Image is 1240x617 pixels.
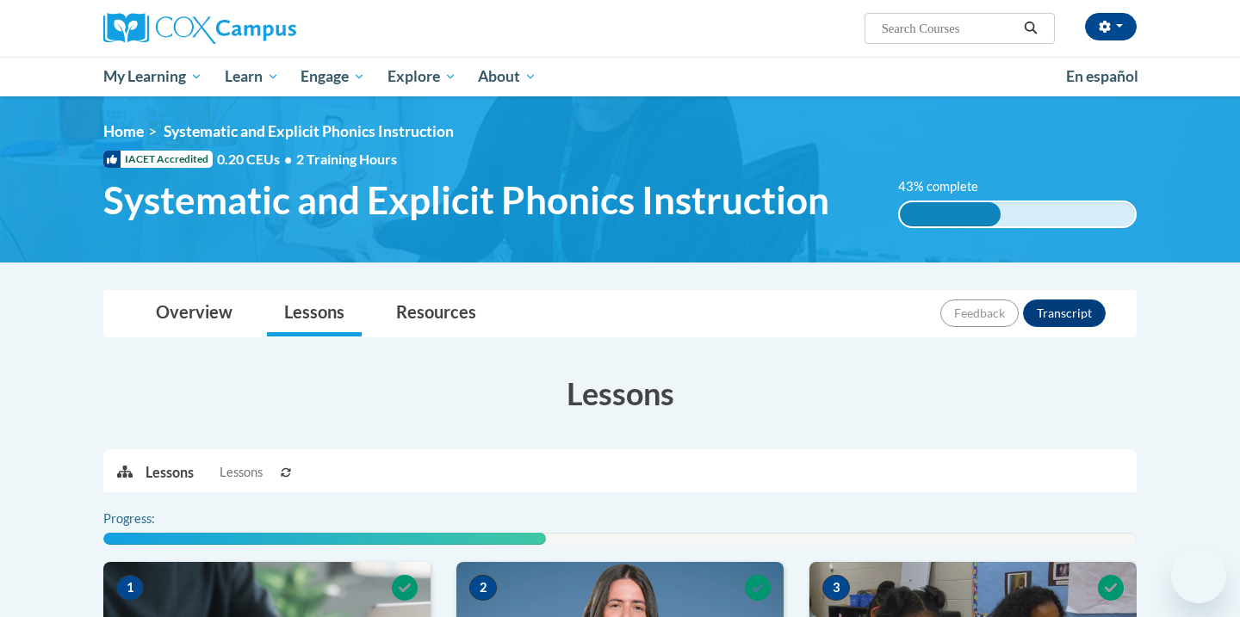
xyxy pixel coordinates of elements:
[1085,13,1137,40] button: Account Settings
[478,66,536,87] span: About
[77,57,1162,96] div: Main menu
[139,291,250,336] a: Overview
[376,57,468,96] a: Explore
[301,66,365,87] span: Engage
[900,202,1001,226] div: 43% complete
[103,151,213,168] span: IACET Accredited
[1023,299,1106,327] button: Transcript
[103,13,431,44] a: Cox Campus
[103,509,202,528] label: Progress:
[296,151,397,167] span: 2 Training Hours
[822,575,850,601] span: 3
[1055,59,1150,95] a: En español
[940,299,1019,327] button: Feedback
[880,18,1018,39] input: Search Courses
[146,463,194,482] p: Lessons
[289,57,376,96] a: Engage
[103,122,144,140] a: Home
[92,57,214,96] a: My Learning
[103,372,1137,415] h3: Lessons
[1171,548,1226,603] iframe: Button to launch messaging window
[103,13,296,44] img: Cox Campus
[468,57,549,96] a: About
[217,150,296,169] span: 0.20 CEUs
[284,151,292,167] span: •
[898,177,997,196] label: 43% complete
[1018,18,1044,39] button: Search
[164,122,454,140] span: Systematic and Explicit Phonics Instruction
[387,66,456,87] span: Explore
[103,177,829,223] span: Systematic and Explicit Phonics Instruction
[225,66,279,87] span: Learn
[469,575,497,601] span: 2
[379,291,493,336] a: Resources
[1066,67,1138,85] span: En español
[214,57,290,96] a: Learn
[103,66,202,87] span: My Learning
[267,291,362,336] a: Lessons
[220,463,263,482] span: Lessons
[116,575,144,601] span: 1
